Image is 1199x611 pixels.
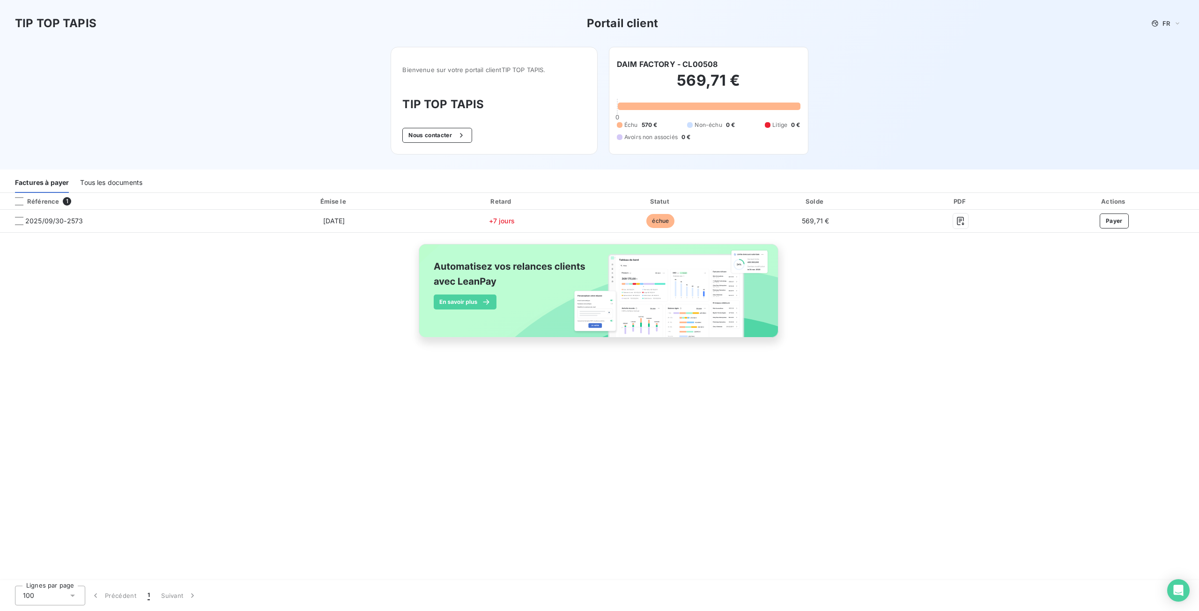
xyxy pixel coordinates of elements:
[142,586,155,605] button: 1
[587,15,658,32] h3: Portail client
[155,586,203,605] button: Suivant
[741,197,890,206] div: Solde
[802,217,829,225] span: 569,71 €
[1167,579,1190,602] div: Open Intercom Messenger
[791,121,800,129] span: 0 €
[15,15,96,32] h3: TIP TOP TAPIS
[1162,20,1170,27] span: FR
[25,216,83,226] span: 2025/09/30-2573
[148,591,150,600] span: 1
[402,128,472,143] button: Nous contacter
[249,197,420,206] div: Émise le
[402,96,586,113] h3: TIP TOP TAPIS
[624,121,638,129] span: Échu
[726,121,735,129] span: 0 €
[624,133,678,141] span: Avoirs non associés
[695,121,722,129] span: Non-échu
[772,121,787,129] span: Litige
[323,217,345,225] span: [DATE]
[85,586,142,605] button: Précédent
[642,121,658,129] span: 570 €
[681,133,690,141] span: 0 €
[23,591,34,600] span: 100
[80,173,142,193] div: Tous les documents
[584,197,737,206] div: Statut
[894,197,1028,206] div: PDF
[489,217,515,225] span: +7 jours
[617,59,718,70] h6: DAIM FACTORY - CL00508
[7,197,59,206] div: Référence
[63,197,71,206] span: 1
[646,214,674,228] span: échue
[615,113,619,121] span: 0
[1031,197,1197,206] div: Actions
[617,71,800,99] h2: 569,71 €
[402,66,586,74] span: Bienvenue sur votre portail client TIP TOP TAPIS .
[423,197,580,206] div: Retard
[1100,213,1129,228] button: Payer
[15,173,69,193] div: Factures à payer
[410,238,789,353] img: banner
